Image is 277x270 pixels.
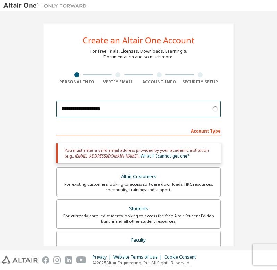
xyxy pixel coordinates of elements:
[3,2,90,9] img: Altair One
[56,79,98,85] div: Personal Info
[164,254,200,260] div: Cookie Consent
[2,256,38,264] img: altair_logo.svg
[76,256,86,264] img: youtube.svg
[138,79,180,85] div: Account Info
[98,79,139,85] div: Verify Email
[141,153,189,159] a: What if I cannot get one?
[61,204,216,213] div: Students
[56,125,221,136] div: Account Type
[61,213,216,224] div: For currently enrolled students looking to access the free Altair Student Edition bundle and all ...
[93,260,200,266] p: © 2025 Altair Engineering, Inc. All Rights Reserved.
[61,182,216,193] div: For existing customers looking to access software downloads, HPC resources, community, trainings ...
[42,256,49,264] img: facebook.svg
[75,153,137,159] span: [EMAIL_ADDRESS][DOMAIN_NAME]
[65,256,72,264] img: linkedin.svg
[53,256,61,264] img: instagram.svg
[61,235,216,245] div: Faculty
[83,36,195,44] div: Create an Altair One Account
[93,254,113,260] div: Privacy
[61,245,216,256] div: For faculty & administrators of academic institutions administering students and accessing softwa...
[61,172,216,182] div: Altair Customers
[56,143,221,163] div: You must enter a valid email address provided by your academic institution (e.g., ).
[90,49,187,60] div: For Free Trials, Licenses, Downloads, Learning & Documentation and so much more.
[113,254,164,260] div: Website Terms of Use
[180,79,221,85] div: Security Setup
